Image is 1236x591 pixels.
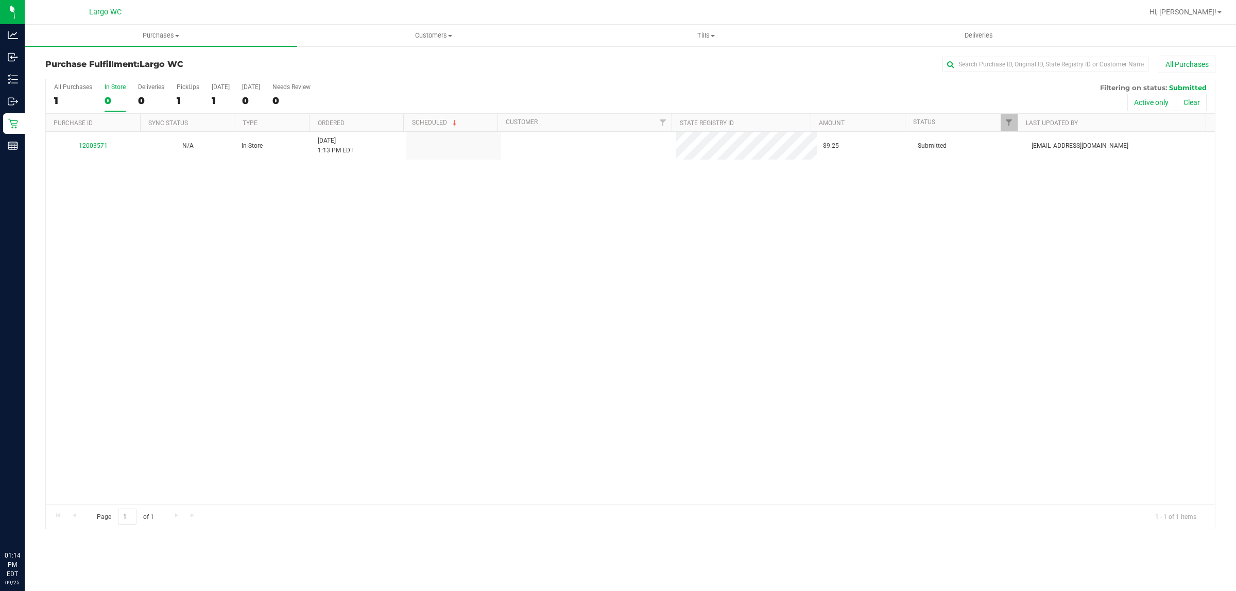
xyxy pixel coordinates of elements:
[272,83,311,91] div: Needs Review
[8,141,18,151] inline-svg: Reports
[1177,94,1207,111] button: Clear
[272,95,311,107] div: 0
[54,119,93,127] a: Purchase ID
[1149,8,1216,16] span: Hi, [PERSON_NAME]!
[105,95,126,107] div: 0
[8,30,18,40] inline-svg: Analytics
[5,579,20,586] p: 09/25
[212,83,230,91] div: [DATE]
[913,118,935,126] a: Status
[680,119,734,127] a: State Registry ID
[138,95,164,107] div: 0
[25,25,297,46] a: Purchases
[138,83,164,91] div: Deliveries
[1100,83,1167,92] span: Filtering on status:
[297,25,570,46] a: Customers
[140,59,183,69] span: Largo WC
[1159,56,1215,73] button: All Purchases
[318,136,354,155] span: [DATE] 1:13 PM EDT
[951,31,1007,40] span: Deliveries
[243,119,257,127] a: Type
[10,509,41,540] iframe: Resource center
[105,83,126,91] div: In Store
[118,509,136,525] input: 1
[1026,119,1078,127] a: Last Updated By
[654,114,671,131] a: Filter
[8,52,18,62] inline-svg: Inbound
[843,25,1115,46] a: Deliveries
[25,31,297,40] span: Purchases
[298,31,569,40] span: Customers
[318,119,345,127] a: Ordered
[570,31,842,40] span: Tills
[182,142,194,149] span: Not Applicable
[1127,94,1175,111] button: Active only
[1001,114,1018,131] a: Filter
[8,74,18,84] inline-svg: Inventory
[412,119,459,126] a: Scheduled
[79,142,108,149] a: 12003571
[5,551,20,579] p: 01:14 PM EDT
[45,60,435,69] h3: Purchase Fulfillment:
[30,507,43,519] iframe: Resource center unread badge
[1147,509,1205,524] span: 1 - 1 of 1 items
[942,57,1148,72] input: Search Purchase ID, Original ID, State Registry ID or Customer Name...
[177,83,199,91] div: PickUps
[1032,141,1128,151] span: [EMAIL_ADDRESS][DOMAIN_NAME]
[89,8,122,16] span: Largo WC
[177,95,199,107] div: 1
[54,95,92,107] div: 1
[54,83,92,91] div: All Purchases
[819,119,845,127] a: Amount
[8,118,18,129] inline-svg: Retail
[823,141,839,151] span: $9.25
[242,141,263,151] span: In-Store
[242,83,260,91] div: [DATE]
[8,96,18,107] inline-svg: Outbound
[182,141,194,151] button: N/A
[88,509,162,525] span: Page of 1
[148,119,188,127] a: Sync Status
[212,95,230,107] div: 1
[918,141,947,151] span: Submitted
[570,25,842,46] a: Tills
[242,95,260,107] div: 0
[506,118,538,126] a: Customer
[1169,83,1207,92] span: Submitted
